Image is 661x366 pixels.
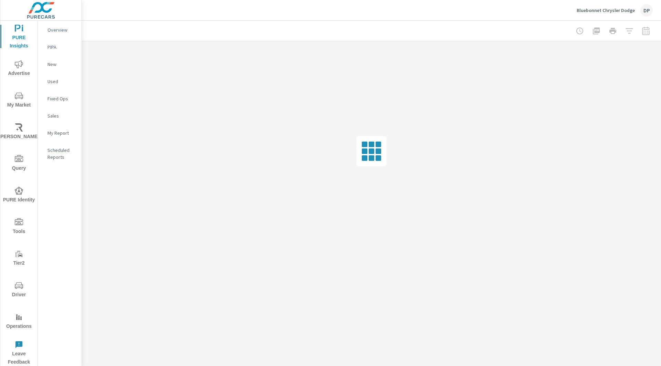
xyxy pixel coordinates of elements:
span: PURE Insights [2,24,35,50]
span: [PERSON_NAME] [2,123,35,141]
div: DP [640,4,653,16]
span: PURE Identity [2,187,35,204]
p: My Report [48,130,76,136]
div: New [38,59,82,69]
p: Sales [48,112,76,119]
p: Scheduled Reports [48,147,76,160]
div: Sales [38,111,82,121]
p: Used [48,78,76,85]
div: PIPA [38,42,82,52]
span: Tier2 [2,250,35,267]
span: Driver [2,281,35,299]
div: Fixed Ops [38,93,82,104]
span: Tools [2,218,35,236]
p: Overview [48,26,76,33]
p: Fixed Ops [48,95,76,102]
span: Operations [2,313,35,331]
div: My Report [38,128,82,138]
p: New [48,61,76,68]
div: Scheduled Reports [38,145,82,162]
span: Query [2,155,35,173]
span: My Market [2,92,35,109]
div: Overview [38,25,82,35]
span: Advertise [2,60,35,78]
div: Used [38,76,82,87]
p: PIPA [48,44,76,51]
p: Bluebonnet Chrysler Dodge [577,7,635,13]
